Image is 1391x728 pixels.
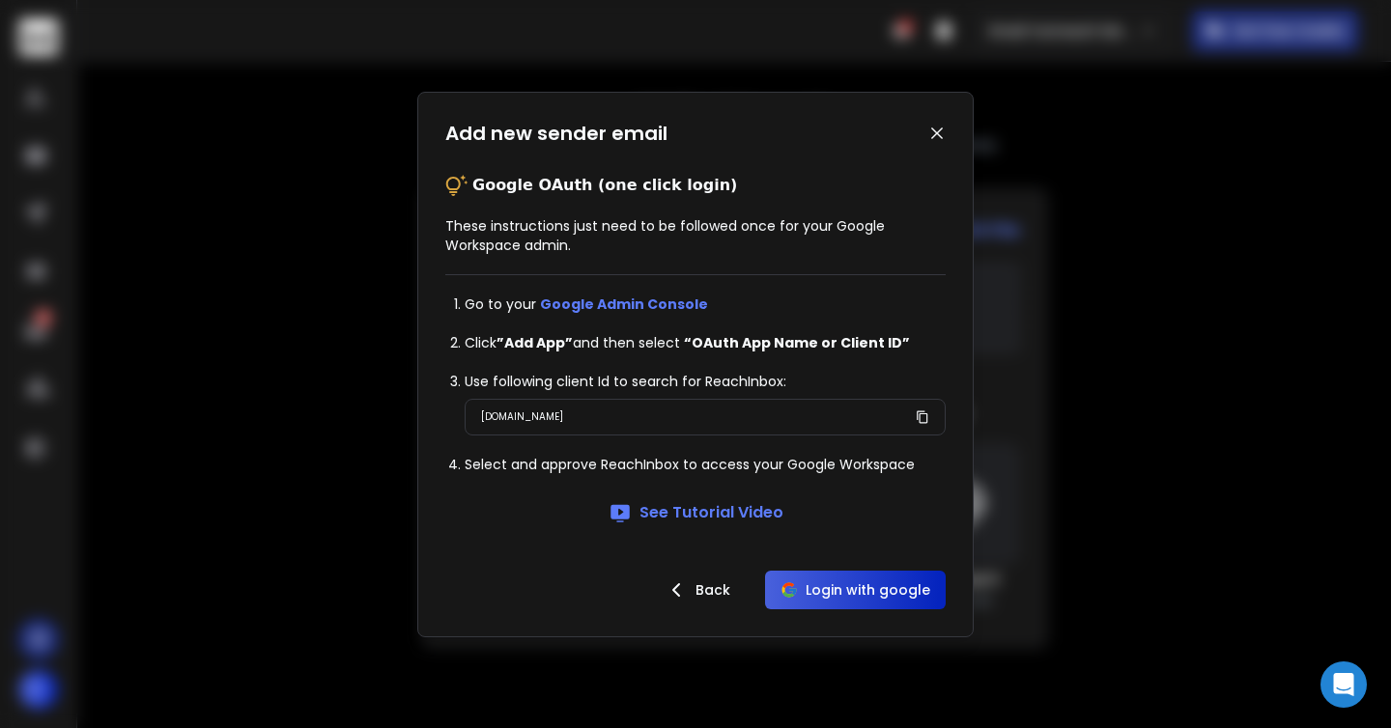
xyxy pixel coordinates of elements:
[465,333,946,352] li: Click and then select
[445,120,667,147] h1: Add new sender email
[649,571,746,609] button: Back
[481,407,563,427] p: [DOMAIN_NAME]
[465,455,946,474] li: Select and approve ReachInbox to access your Google Workspace
[472,174,737,197] p: Google OAuth (one click login)
[540,294,708,314] a: Google Admin Console
[465,294,946,314] li: Go to your
[1320,661,1367,708] div: Open Intercom Messenger
[445,216,946,255] p: These instructions just need to be followed once for your Google Workspace admin.
[609,501,783,524] a: See Tutorial Video
[497,333,573,352] strong: ”Add App”
[765,571,946,609] button: Login with google
[465,372,946,391] li: Use following client Id to search for ReachInbox:
[445,174,468,197] img: tips
[684,333,910,352] strong: “OAuth App Name or Client ID”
